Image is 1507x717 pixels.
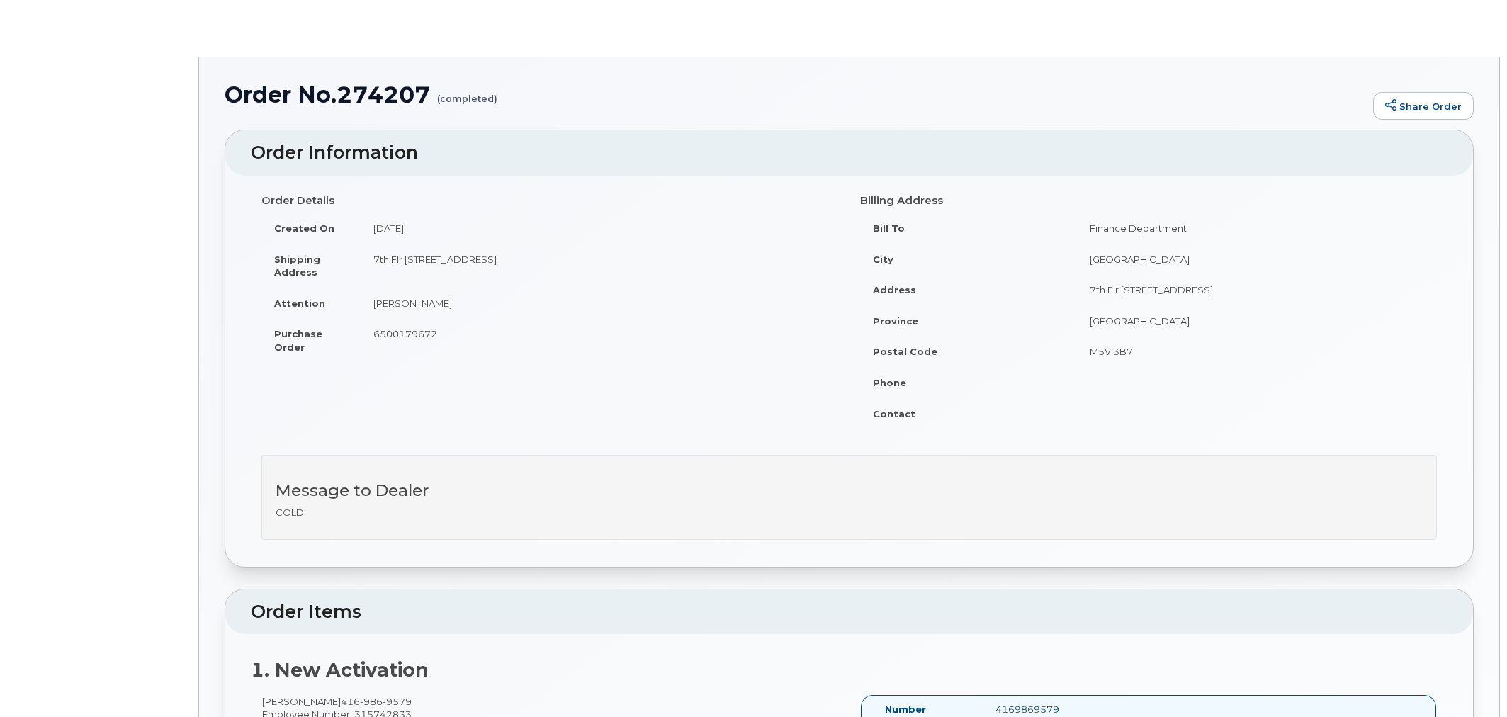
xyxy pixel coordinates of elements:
[276,482,1423,499] h3: Message to Dealer
[860,195,1438,207] h4: Billing Address
[873,315,918,327] strong: Province
[1373,92,1474,120] a: Share Order
[225,82,1366,107] h1: Order No.274207
[873,222,905,234] strong: Bill To
[985,703,1140,716] div: 4169869579
[873,408,915,419] strong: Contact
[261,195,839,207] h4: Order Details
[1077,244,1437,275] td: [GEOGRAPHIC_DATA]
[1077,213,1437,244] td: Finance Department
[251,602,1447,622] h2: Order Items
[251,658,429,682] strong: 1. New Activation
[873,377,906,388] strong: Phone
[360,696,383,707] span: 986
[361,213,839,244] td: [DATE]
[361,244,839,288] td: 7th Flr [STREET_ADDRESS]
[274,254,320,278] strong: Shipping Address
[873,284,916,295] strong: Address
[437,82,497,104] small: (completed)
[1077,305,1437,337] td: [GEOGRAPHIC_DATA]
[373,328,437,339] span: 6500179672
[274,222,334,234] strong: Created On
[274,328,322,353] strong: Purchase Order
[873,346,937,357] strong: Postal Code
[1077,336,1437,367] td: M5V 3B7
[873,254,893,265] strong: City
[341,696,412,707] span: 416
[885,703,926,716] label: Number
[361,288,839,319] td: [PERSON_NAME]
[274,298,325,309] strong: Attention
[276,506,1423,519] p: COLD
[251,143,1447,163] h2: Order Information
[1077,274,1437,305] td: 7th Flr [STREET_ADDRESS]
[383,696,412,707] span: 9579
